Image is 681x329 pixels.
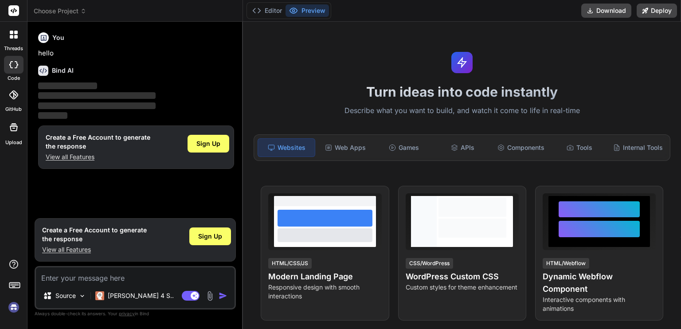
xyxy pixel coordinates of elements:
label: GitHub [5,106,22,113]
h6: Bind AI [52,66,74,75]
button: Editor [249,4,286,17]
span: Sign Up [198,232,222,241]
h1: Create a Free Account to generate the response [46,133,150,151]
div: Components [493,138,549,157]
div: Games [376,138,432,157]
h1: Turn ideas into code instantly [248,84,676,100]
span: ‌ [38,102,156,109]
div: APIs [434,138,491,157]
p: View all Features [46,153,150,161]
img: Claude 4 Sonnet [95,291,104,300]
div: CSS/WordPress [406,258,453,269]
p: Interactive components with animations [543,295,656,313]
div: HTML/CSS/JS [268,258,312,269]
span: Choose Project [34,7,86,16]
div: Web Apps [317,138,374,157]
p: Custom styles for theme enhancement [406,283,519,292]
span: ‌ [38,92,156,99]
h6: You [52,33,64,42]
p: Always double-check its answers. Your in Bind [35,309,236,318]
button: Preview [286,4,329,17]
div: HTML/Webflow [543,258,589,269]
h4: Dynamic Webflow Component [543,270,656,295]
label: Upload [5,139,22,146]
h4: WordPress Custom CSS [406,270,519,283]
img: attachment [205,291,215,301]
img: Pick Models [78,292,86,300]
span: ‌ [38,112,67,119]
p: View all Features [42,245,147,254]
p: Source [55,291,76,300]
div: Websites [258,138,315,157]
img: icon [219,291,227,300]
div: Internal Tools [610,138,666,157]
p: Describe what you want to build, and watch it come to life in real-time [248,105,676,117]
button: Download [581,4,631,18]
button: Deploy [637,4,677,18]
h4: Modern Landing Page [268,270,381,283]
label: threads [4,45,23,52]
p: hello [38,48,234,59]
span: ‌ [38,82,97,89]
label: code [8,74,20,82]
div: Tools [551,138,608,157]
p: Responsive design with smooth interactions [268,283,381,301]
p: [PERSON_NAME] 4 S.. [108,291,174,300]
span: privacy [119,311,135,316]
span: Sign Up [196,139,220,148]
h1: Create a Free Account to generate the response [42,226,147,243]
img: signin [6,300,21,315]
